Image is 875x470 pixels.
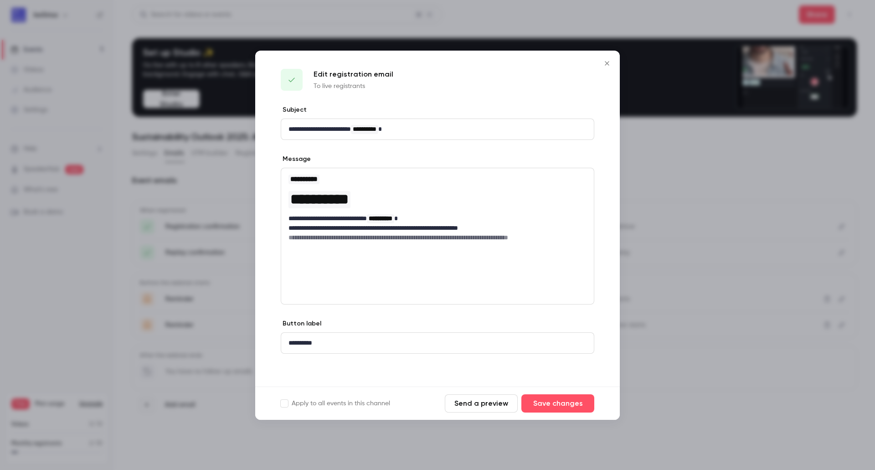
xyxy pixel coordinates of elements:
[281,168,594,248] div: editor
[281,333,594,353] div: editor
[281,155,311,164] label: Message
[598,54,616,72] button: Close
[445,394,518,413] button: Send a preview
[314,69,393,80] p: Edit registration email
[281,105,307,114] label: Subject
[281,119,594,139] div: editor
[281,319,321,328] label: Button label
[281,399,390,408] label: Apply to all events in this channel
[314,82,393,91] p: To live registrants
[521,394,594,413] button: Save changes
